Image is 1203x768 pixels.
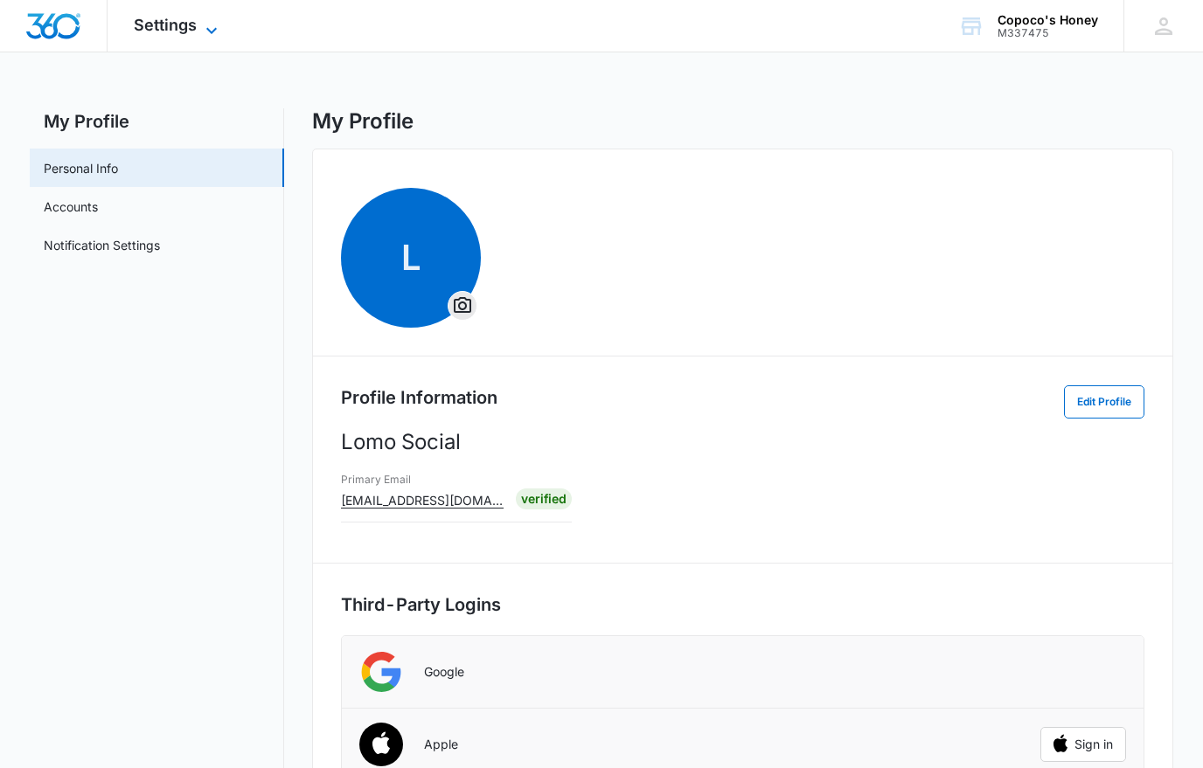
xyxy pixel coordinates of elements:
[30,108,284,135] h2: My Profile
[341,426,1144,458] p: Lomo Social
[424,664,464,680] p: Google
[134,16,197,34] span: Settings
[516,488,572,509] div: Verified
[998,27,1098,39] div: account id
[341,592,1144,618] h2: Third-Party Logins
[341,188,481,328] span: LOverflow Menu
[312,108,414,135] h1: My Profile
[44,236,160,254] a: Notification Settings
[341,384,497,411] h2: Profile Information
[449,292,476,320] button: Overflow Menu
[341,472,503,488] h3: Primary Email
[1032,653,1135,691] iframe: Sign in with Google Button
[44,159,118,177] a: Personal Info
[341,188,481,328] span: L
[1064,385,1144,419] button: Edit Profile
[1040,727,1126,762] button: Sign in
[359,650,403,694] img: Google
[998,13,1098,27] div: account name
[424,737,458,752] p: Apple
[1040,653,1126,691] div: Sign in with Google. Opens in new tab
[44,197,98,216] a: Accounts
